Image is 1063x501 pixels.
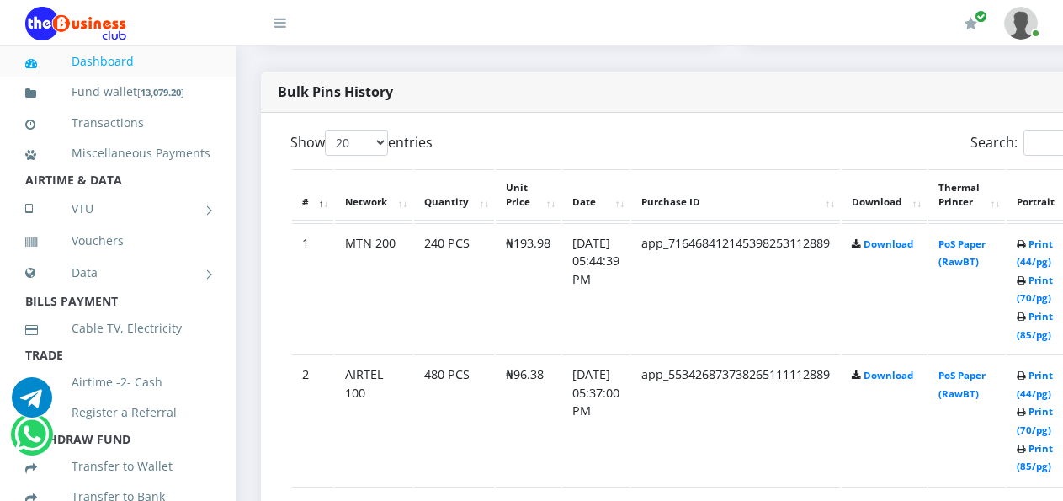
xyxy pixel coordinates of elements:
[1017,442,1053,473] a: Print (85/pg)
[414,223,494,354] td: 240 PCS
[25,221,210,260] a: Vouchers
[1017,369,1053,400] a: Print (44/pg)
[864,369,913,381] a: Download
[25,104,210,142] a: Transactions
[25,393,210,432] a: Register a Referral
[12,390,52,418] a: Chat for support
[25,72,210,112] a: Fund wallet[13,079.20]
[14,427,49,455] a: Chat for support
[414,169,494,221] th: Quantity: activate to sort column ascending
[325,130,388,156] select: Showentries
[496,223,561,354] td: ₦193.98
[1004,7,1038,40] img: User
[25,7,126,40] img: Logo
[25,447,210,486] a: Transfer to Wallet
[414,354,494,485] td: 480 PCS
[938,369,986,400] a: PoS Paper (RawBT)
[496,169,561,221] th: Unit Price: activate to sort column ascending
[562,354,630,485] td: [DATE] 05:37:00 PM
[290,130,433,156] label: Show entries
[938,237,986,269] a: PoS Paper (RawBT)
[25,309,210,348] a: Cable TV, Electricity
[1017,237,1053,269] a: Print (44/pg)
[975,10,987,23] span: Renew/Upgrade Subscription
[25,42,210,81] a: Dashboard
[292,169,333,221] th: #: activate to sort column descending
[25,188,210,230] a: VTU
[335,169,412,221] th: Network: activate to sort column ascending
[631,223,840,354] td: app_716468412145398253112889
[562,169,630,221] th: Date: activate to sort column ascending
[562,223,630,354] td: [DATE] 05:44:39 PM
[965,17,977,30] i: Renew/Upgrade Subscription
[842,169,927,221] th: Download: activate to sort column ascending
[631,354,840,485] td: app_553426873738265111112889
[928,169,1005,221] th: Thermal Printer: activate to sort column ascending
[1017,310,1053,341] a: Print (85/pg)
[292,354,333,485] td: 2
[137,86,184,99] small: [ ]
[335,223,412,354] td: MTN 200
[864,237,913,250] a: Download
[25,134,210,173] a: Miscellaneous Payments
[25,363,210,402] a: Airtime -2- Cash
[292,223,333,354] td: 1
[335,354,412,485] td: AIRTEL 100
[1017,405,1053,436] a: Print (70/pg)
[496,354,561,485] td: ₦96.38
[141,86,181,99] b: 13,079.20
[631,169,840,221] th: Purchase ID: activate to sort column ascending
[278,83,393,101] strong: Bulk Pins History
[25,252,210,294] a: Data
[1017,274,1053,305] a: Print (70/pg)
